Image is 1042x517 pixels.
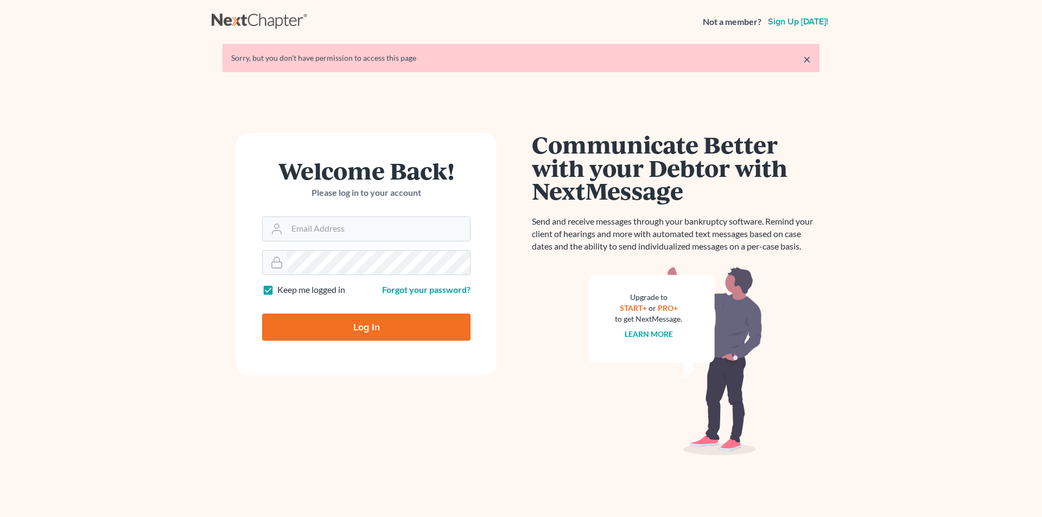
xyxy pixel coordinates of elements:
div: to get NextMessage. [615,314,682,324]
p: Send and receive messages through your bankruptcy software. Remind your client of hearings and mo... [532,215,819,253]
a: START+ [620,303,647,312]
label: Keep me logged in [277,284,345,296]
span: or [649,303,656,312]
h1: Welcome Back! [262,159,471,182]
strong: Not a member? [703,16,761,28]
img: nextmessage_bg-59042aed3d76b12b5cd301f8e5b87938c9018125f34e5fa2b7a6b67550977c72.svg [589,266,763,456]
div: Sorry, but you don't have permission to access this page [231,53,811,63]
p: Please log in to your account [262,187,471,199]
a: Learn more [625,329,673,339]
input: Email Address [287,217,470,241]
h1: Communicate Better with your Debtor with NextMessage [532,133,819,202]
a: Forgot your password? [382,284,471,295]
a: × [803,53,811,66]
a: PRO+ [658,303,678,312]
a: Sign up [DATE]! [766,17,830,26]
input: Log In [262,314,471,341]
div: Upgrade to [615,292,682,303]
